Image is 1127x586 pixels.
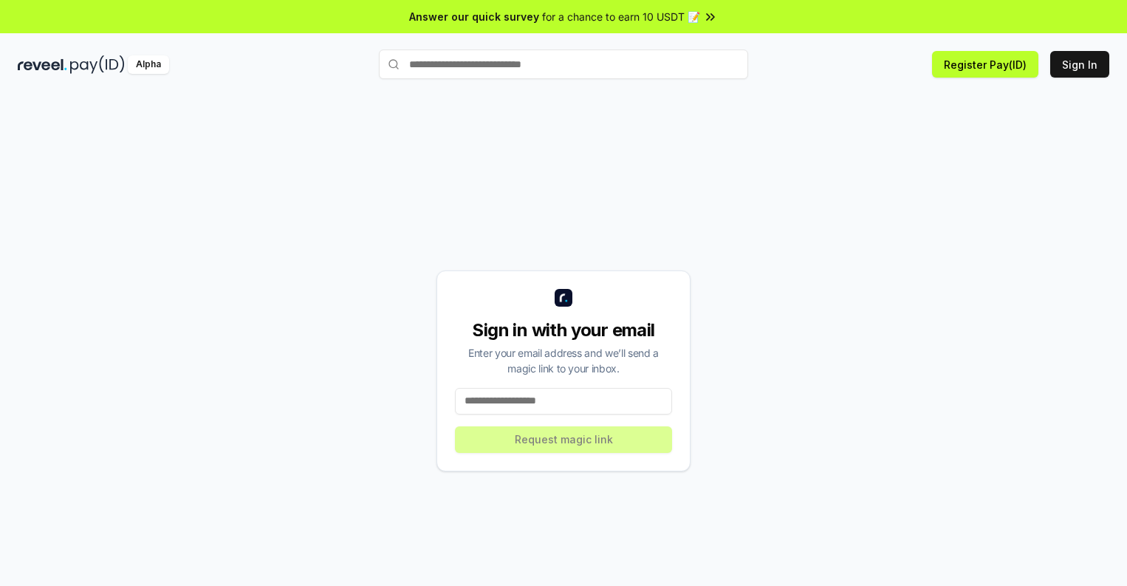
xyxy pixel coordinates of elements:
span: for a chance to earn 10 USDT 📝 [542,9,700,24]
div: Enter your email address and we’ll send a magic link to your inbox. [455,345,672,376]
img: logo_small [555,289,572,307]
img: pay_id [70,55,125,74]
div: Alpha [128,55,169,74]
span: Answer our quick survey [409,9,539,24]
button: Sign In [1050,51,1109,78]
div: Sign in with your email [455,318,672,342]
button: Register Pay(ID) [932,51,1038,78]
img: reveel_dark [18,55,67,74]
